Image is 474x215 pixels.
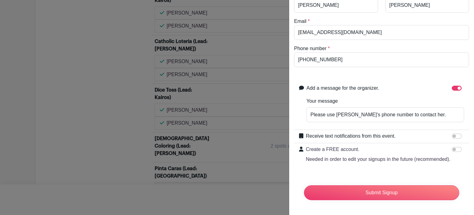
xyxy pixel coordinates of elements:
label: Add a message for the organizer. [306,84,379,92]
label: Your message [306,97,338,105]
input: Submit Signup [304,185,459,200]
p: Needed in order to edit your signups in the future (recommended). [306,156,451,163]
label: Phone number [294,45,326,52]
p: Create a FREE account. [306,146,451,153]
label: Email [294,18,306,25]
label: Receive text notifications from this event. [306,132,396,140]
